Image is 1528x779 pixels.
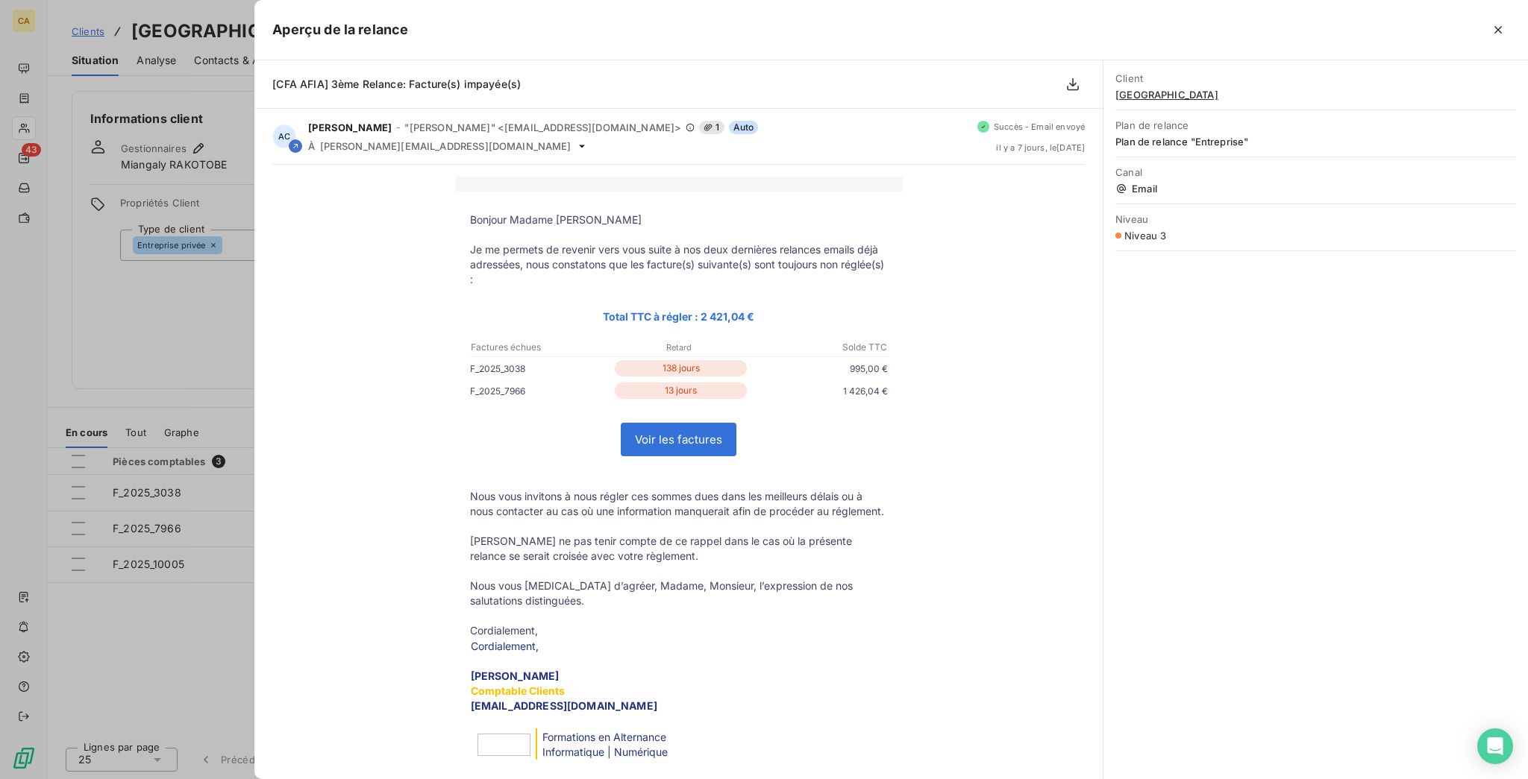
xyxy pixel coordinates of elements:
span: Niveau [1115,213,1516,225]
p: 995,00 € [750,361,888,376]
span: Succès - Email envoyé [994,122,1085,131]
span: Auto [729,121,759,134]
span: Cordialement, [471,640,539,652]
span: Client [1115,72,1516,84]
span: Niveau 3 [1124,230,1166,242]
span: Informatique | Numérique [542,745,668,758]
p: 138 jours [615,360,747,376]
a: Voir les factures [621,423,736,455]
span: Plan de relance [1115,119,1516,131]
span: - [396,123,400,132]
p: Je me permets de revenir vers vous suite à nos deux dernières relances emails déjà adressées, nou... [470,242,888,287]
div: AC [272,124,296,148]
span: [EMAIL_ADDRESS][DOMAIN_NAME] [471,699,657,712]
p: 1 426,04 € [750,383,888,399]
p: Total TTC à régler : 2 421,04 € [470,308,888,325]
p: F_2025_3038 [470,361,612,376]
span: [PERSON_NAME] [308,122,392,133]
p: 13 jours [615,382,747,399]
p: Factures échues [471,341,609,354]
p: Solde TTC [749,341,887,354]
span: il y a 7 jours , le [DATE] [996,143,1085,152]
img: Une image contenant Graphique, Police, logo, capture d’écran Description générée automatiquement [477,734,530,756]
p: Nous vous [MEDICAL_DATA] d’agréer, Madame, Monsieur, l’expression de nos salutations distinguées. [470,578,888,608]
span: [PERSON_NAME] [471,669,559,682]
span: [PERSON_NAME][EMAIL_ADDRESS][DOMAIN_NAME] [320,140,572,152]
span: [CFA AFIA] 3ème Relance: Facture(s) impayée(s) [272,78,521,90]
span: Email [1115,183,1516,195]
span: Canal [1115,166,1516,178]
p: F_2025_7966 [470,383,612,399]
span: Formations en Alternance [542,731,666,743]
p: Nous vous invitons à nous régler ces sommes dues dans les meilleurs délais ou à nous contacter au... [470,489,888,519]
span: À [308,140,315,152]
p: Cordialement, [470,623,888,638]
span: 1 [699,121,724,134]
p: Retard [610,341,748,354]
span: Plan de relance "Entreprise" [1115,136,1516,148]
p: Bonjour Madame [PERSON_NAME] [470,212,888,227]
div: Open Intercom Messenger [1477,728,1513,764]
span: [GEOGRAPHIC_DATA] [1115,89,1516,101]
span: "[PERSON_NAME]" <[EMAIL_ADDRESS][DOMAIN_NAME]> [404,122,681,133]
span: Comptable Clients [471,684,565,697]
h5: Aperçu de la relance [272,19,408,40]
p: [PERSON_NAME] ne pas tenir compte de ce rappel dans le cas où la présente relance se serait crois... [470,534,888,564]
